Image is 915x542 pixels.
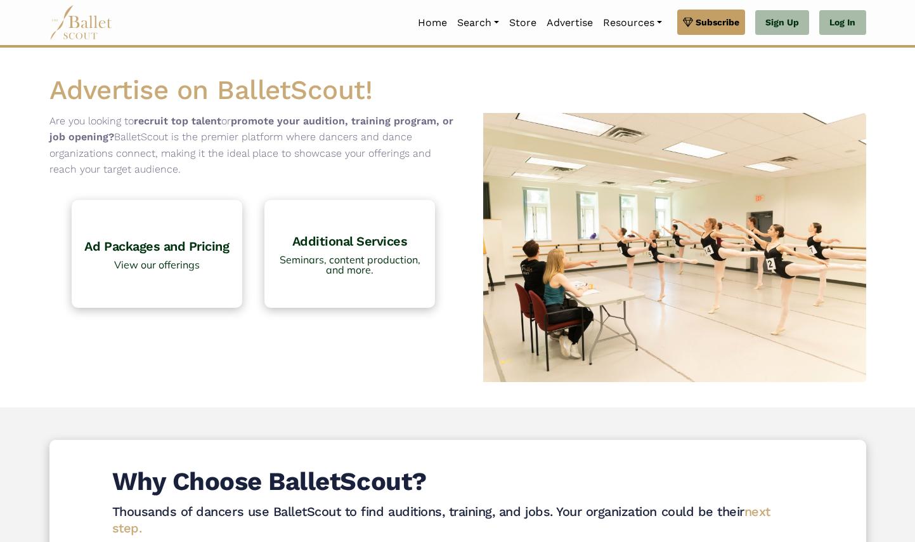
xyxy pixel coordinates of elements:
[696,15,739,29] span: Subscribe
[271,233,428,249] h4: Additional Services
[49,115,453,143] b: promote your audition, training program, or job opening?
[452,10,504,36] a: Search
[677,10,745,35] a: Subscribe
[72,200,242,308] a: Ad Packages and Pricing View our offerings
[542,10,598,36] a: Advertise
[78,238,235,254] h4: Ad Packages and Pricing
[134,115,221,127] b: recruit top talent
[264,200,434,308] a: Additional Services Seminars, content production, and more.
[112,504,770,536] span: next step.
[49,73,866,108] h1: Advertise on BalletScout!
[598,10,667,36] a: Resources
[755,10,809,36] a: Sign Up
[683,15,693,29] img: gem.svg
[504,10,542,36] a: Store
[112,503,803,536] h4: Thousands of dancers use BalletScout to find auditions, training, and jobs. Your organization cou...
[458,113,866,383] img: Ballerinas at an audition
[413,10,452,36] a: Home
[271,254,428,275] span: Seminars, content production, and more.
[78,260,235,270] span: View our offerings
[49,113,458,178] p: Are you looking to or BalletScout is the premier platform where dancers and dance organizations c...
[819,10,866,36] a: Log In
[112,440,803,498] h4: Why Choose BalletScout?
